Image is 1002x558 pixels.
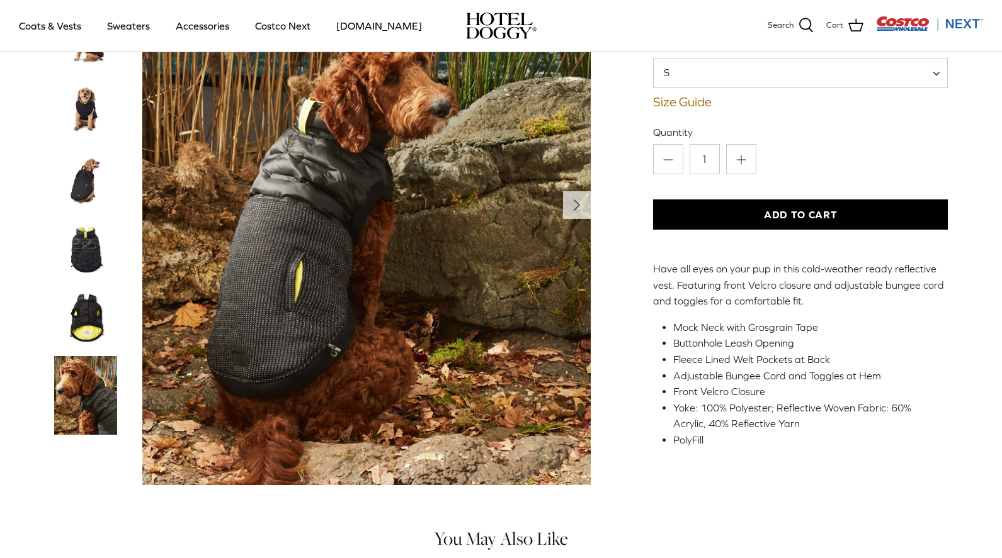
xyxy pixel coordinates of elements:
[673,400,938,432] li: Yoke: 100% Polyester; Reflective Woven Fabric: 60% Acrylic, 40% Reflective Yarn
[768,19,794,32] span: Search
[653,125,948,139] label: Quantity
[673,320,938,336] li: Mock Neck with Grosgrain Tape
[826,19,843,32] span: Cart
[673,432,938,449] li: PolyFill
[54,287,117,350] a: Thumbnail Link
[673,368,938,384] li: Adjustable Bungee Cord and Toggles at Hem
[653,94,948,109] a: Size Guide
[876,24,983,33] a: Visit Costco Next
[653,261,948,310] p: Have all eyes on your pup in this cold-weather ready reflective vest. Featuring front Velcro clos...
[466,13,537,39] a: hoteldoggy.com hoteldoggycom
[54,529,948,549] h4: You May Also Like
[653,58,948,88] span: S
[54,79,117,142] a: Thumbnail Link
[653,199,948,230] button: Add to Cart
[673,352,938,368] li: Fleece Lined Welt Pockets at Back
[8,4,93,47] a: Coats & Vests
[325,4,433,47] a: [DOMAIN_NAME]
[466,13,537,39] img: hoteldoggycom
[54,356,117,435] a: Thumbnail Link
[768,18,814,34] a: Search
[876,16,983,31] img: Costco Next
[826,18,863,34] a: Cart
[690,144,720,174] input: Quantity
[654,65,695,79] span: S
[164,4,241,47] a: Accessories
[54,218,117,281] a: Thumbnail Link
[673,384,938,400] li: Front Velcro Closure
[673,335,938,352] li: Buttonhole Leash Opening
[54,148,117,211] a: Thumbnail Link
[563,191,591,219] button: Next
[96,4,161,47] a: Sweaters
[244,4,322,47] a: Costco Next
